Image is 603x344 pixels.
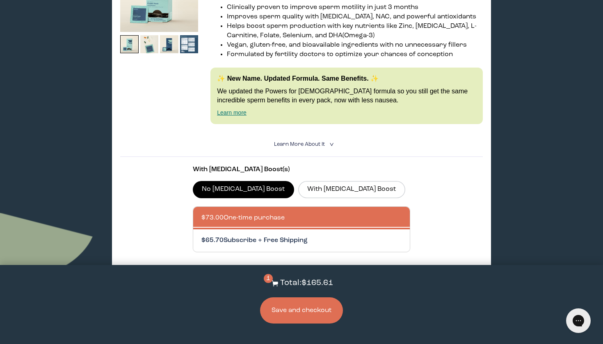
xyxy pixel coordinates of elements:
img: thumbnail image [140,35,159,54]
li: Formulated by fertility doctors to optimize your chances of conception [227,50,483,59]
label: With [MEDICAL_DATA] Boost [298,181,405,198]
iframe: Gorgias live chat messenger [562,306,595,336]
button: Save and checkout [260,297,343,324]
p: With [MEDICAL_DATA] Boost(s) [193,165,410,174]
img: thumbnail image [120,35,139,54]
summary: Learn More About it < [274,140,329,148]
a: Learn more [217,109,247,116]
i: < [327,142,335,147]
li: Improves sperm quality with [MEDICAL_DATA], NAC, and powerful antioxidants [227,12,483,22]
p: Total: $165.61 [280,277,333,289]
li: Vegan, gluten-free, and bioavailable ingredients with no unnecessary fillers [227,41,483,50]
strong: ✨ New Name. Updated Formula. Same Benefits. ✨ [217,75,379,82]
span: Learn More About it [274,142,325,147]
img: thumbnail image [160,35,178,54]
img: thumbnail image [180,35,199,54]
li: Clinically proven to improve sperm motility in just 3 months [227,3,483,12]
li: Helps boost sperm production with key nutrients like Zinc, [MEDICAL_DATA], L-Carnitine, Folate, S... [227,22,483,41]
span: 1 [264,274,273,283]
label: No [MEDICAL_DATA] Boost [193,181,294,198]
p: We updated the Powers for [DEMOGRAPHIC_DATA] formula so you still get the same incredible sperm b... [217,87,476,105]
